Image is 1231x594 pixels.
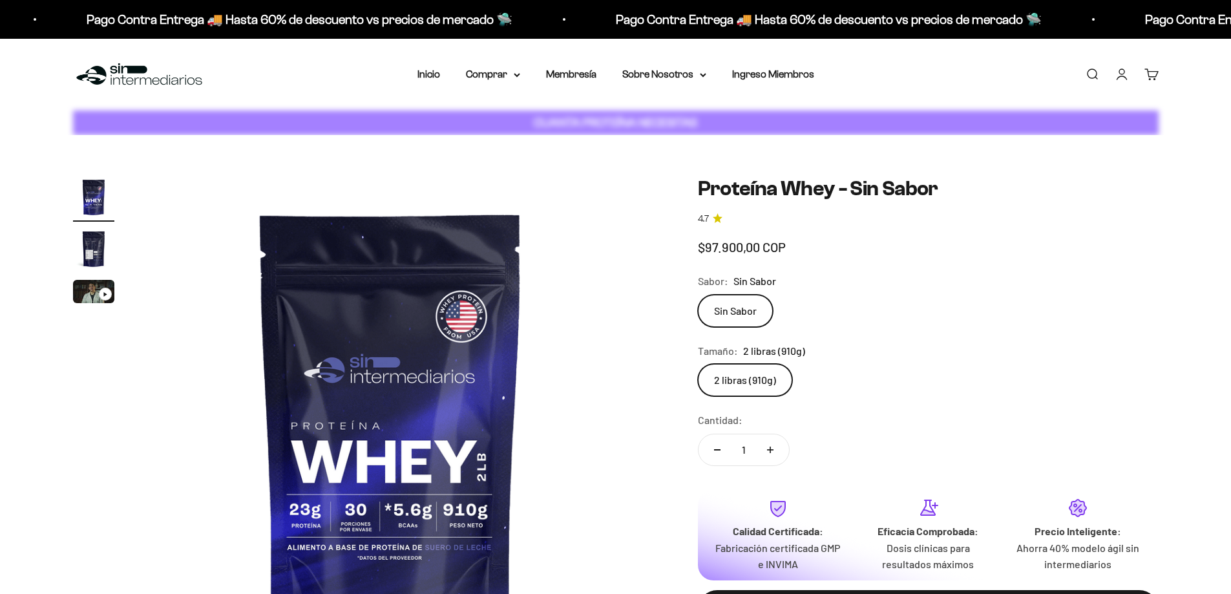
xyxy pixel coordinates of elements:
[713,540,843,573] p: Fabricación certificada GMP e INVIMA
[466,66,520,83] summary: Comprar
[77,9,503,30] p: Pago Contra Entrega 🚚 Hasta 60% de descuento vs precios de mercado 🛸
[698,212,709,226] span: 4.7
[733,525,823,537] strong: Calidad Certificada:
[606,9,1032,30] p: Pago Contra Entrega 🚚 Hasta 60% de descuento vs precios de mercado 🛸
[878,525,978,537] strong: Eficacia Comprobada:
[699,434,736,465] button: Reducir cantidad
[698,237,786,257] sale-price: $97.900,00 COP
[73,176,114,218] img: Proteína Whey - Sin Sabor
[863,540,993,573] p: Dosis clínicas para resultados máximos
[698,343,738,359] legend: Tamaño:
[73,228,114,273] button: Ir al artículo 2
[743,343,805,359] span: 2 libras (910g)
[698,412,742,429] label: Cantidad:
[534,116,697,129] strong: CUANTA PROTEÍNA NECESITAS
[73,176,114,222] button: Ir al artículo 1
[73,280,114,307] button: Ir al artículo 3
[546,69,596,80] a: Membresía
[698,176,1159,201] h1: Proteína Whey - Sin Sabor
[1013,540,1142,573] p: Ahorra 40% modelo ágil sin intermediarios
[622,66,706,83] summary: Sobre Nosotros
[73,228,114,270] img: Proteína Whey - Sin Sabor
[1035,525,1121,537] strong: Precio Inteligente:
[417,69,440,80] a: Inicio
[733,273,776,290] span: Sin Sabor
[698,273,728,290] legend: Sabor:
[698,212,1159,226] a: 4.74.7 de 5.0 estrellas
[732,69,814,80] a: Ingreso Miembros
[752,434,789,465] button: Aumentar cantidad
